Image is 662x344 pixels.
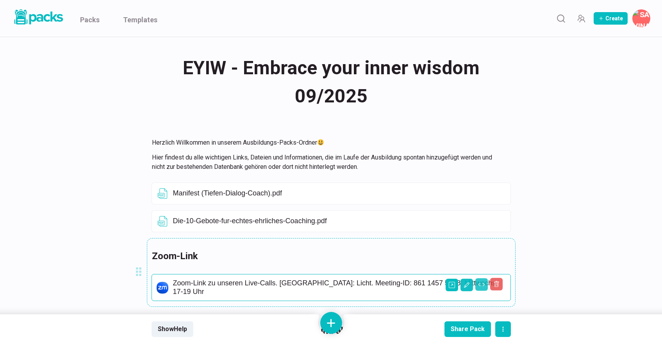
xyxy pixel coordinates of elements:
button: Delete asset [490,278,503,290]
p: Zoom-Link zu unseren Live-Calls. [GEOGRAPHIC_DATA]: Licht. Meeting-ID: 861 1457 5018. Mittwochs, ... [173,279,506,296]
button: Open external link [446,279,458,291]
p: Die-10-Gebote-fur-echtes-ehrliches-Coaching.pdf [173,217,506,226]
button: Search [553,11,569,26]
img: link icon [157,282,168,294]
button: Manage Team Invites [573,11,589,26]
img: Packs logo [12,8,64,26]
button: actions [495,321,511,337]
a: Packs logo [12,8,64,29]
div: Share Pack [451,325,485,333]
span: EYIW - Embrace your inner wisdom 09/2025 [152,53,511,111]
h3: Zoom-Link [152,249,501,263]
button: Share Pack [444,321,491,337]
button: Change view [475,278,488,291]
p: Herzlich Willkommen in unserem Ausbildungs-Packs-Ordner [152,138,501,147]
button: Savina Tilmann [632,9,650,27]
img: 😃 [318,139,324,145]
p: Hier findest du alle wichtigen Links, Dateien und Informationen, die im Laufe der Ausbildung spon... [152,153,501,172]
p: Manifest (Tiefen-Dialog-Coach).pdf [173,189,506,198]
button: ShowHelp [152,321,193,337]
button: Edit asset [460,279,473,291]
button: Create Pack [594,12,628,25]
